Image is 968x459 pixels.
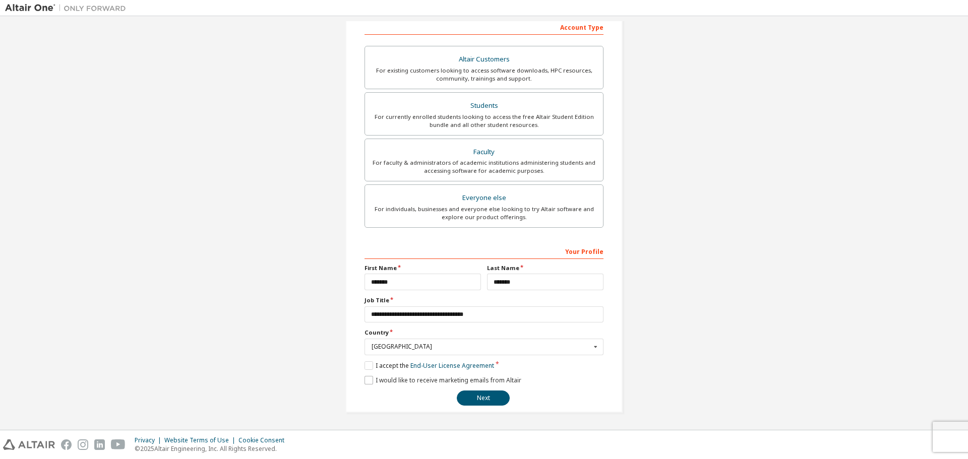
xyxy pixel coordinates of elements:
[164,436,238,444] div: Website Terms of Use
[365,296,603,304] label: Job Title
[365,264,481,272] label: First Name
[3,439,55,450] img: altair_logo.svg
[457,390,510,406] button: Next
[371,67,597,83] div: For existing customers looking to access software downloads, HPC resources, community, trainings ...
[372,344,591,350] div: [GEOGRAPHIC_DATA]
[410,361,494,370] a: End-User License Agreement
[365,376,521,384] label: I would like to receive marketing emails from Altair
[61,439,72,450] img: facebook.svg
[365,361,494,370] label: I accept the
[371,191,597,205] div: Everyone else
[365,19,603,35] div: Account Type
[371,205,597,221] div: For individuals, businesses and everyone else looking to try Altair software and explore our prod...
[111,439,126,450] img: youtube.svg
[365,243,603,259] div: Your Profile
[135,436,164,444] div: Privacy
[371,99,597,113] div: Students
[135,444,290,453] p: © 2025 Altair Engineering, Inc. All Rights Reserved.
[238,436,290,444] div: Cookie Consent
[78,439,88,450] img: instagram.svg
[371,145,597,159] div: Faculty
[371,159,597,175] div: For faculty & administrators of academic institutions administering students and accessing softwa...
[365,329,603,337] label: Country
[487,264,603,272] label: Last Name
[94,439,105,450] img: linkedin.svg
[5,3,131,13] img: Altair One
[371,113,597,129] div: For currently enrolled students looking to access the free Altair Student Edition bundle and all ...
[371,52,597,67] div: Altair Customers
